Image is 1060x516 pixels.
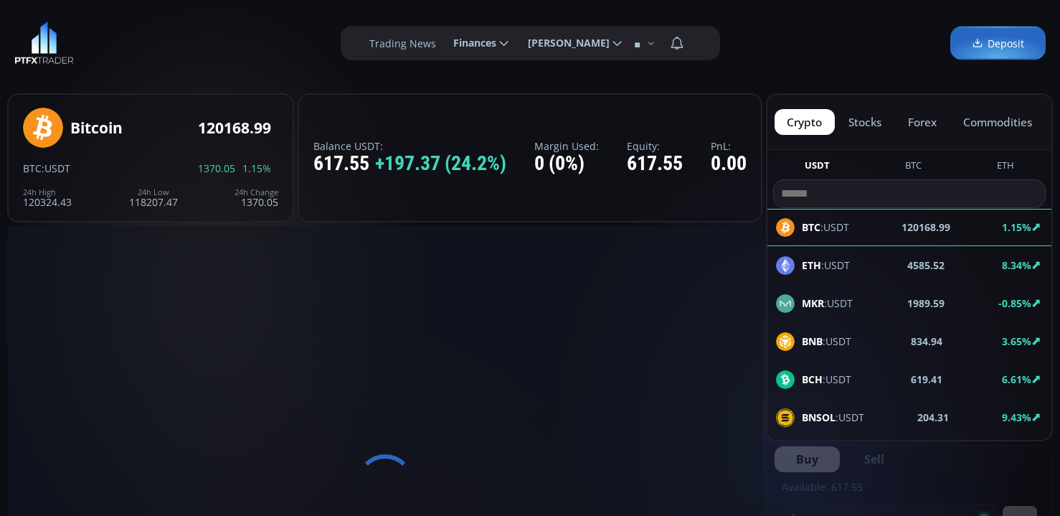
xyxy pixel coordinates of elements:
span: :USDT [802,410,864,425]
span: +197.37 (24.2%) [375,153,506,175]
a: Deposit [950,27,1046,60]
span: :USDT [802,334,851,349]
button: stocks [836,109,894,135]
span: Finances [443,29,496,57]
img: LOGO [14,22,74,65]
b: -0.85% [998,296,1031,310]
span: :USDT [802,258,850,273]
span: BTC [23,161,42,175]
b: 3.65% [1002,334,1031,348]
div: Bitcoin [70,120,123,136]
button: ETH [991,159,1020,177]
span: 1370.05 [198,163,235,174]
div: 120324.43 [23,188,72,207]
button: USDT [799,159,836,177]
div: 118207.47 [129,188,178,207]
div: 120168.99 [198,120,271,136]
b: 834.94 [911,334,942,349]
b: MKR [802,296,824,310]
b: 619.41 [911,372,942,387]
span: :USDT [802,372,851,387]
button: crypto [775,109,835,135]
button: BTC [899,159,927,177]
b: 6.61% [1002,372,1031,386]
label: Trading News [369,36,436,51]
div: 0.00 [711,153,747,175]
b: BCH [802,372,823,386]
div: 24h High [23,188,72,197]
label: Equity: [627,141,683,151]
span: :USDT [802,296,853,311]
button: forex [896,109,950,135]
button: commodities [950,109,1044,135]
b: ETH [802,258,821,272]
b: BNB [802,334,823,348]
b: BNSOL [802,411,836,424]
b: 204.31 [917,410,949,425]
div: 617.55 [627,153,683,175]
div: 1370.05 [235,188,278,207]
div: 24h Change [235,188,278,197]
b: 8.34% [1002,258,1031,272]
label: Margin Used: [534,141,599,151]
span: [PERSON_NAME] [518,29,610,57]
span: :USDT [42,161,70,175]
b: 1989.59 [907,296,945,311]
div: 617.55 [313,153,506,175]
div: 0 (0%) [534,153,599,175]
span: Deposit [972,36,1024,51]
b: 4585.52 [907,258,945,273]
div: 24h Low [129,188,178,197]
span: 1.15% [242,163,271,174]
label: Balance USDT: [313,141,506,151]
label: PnL: [711,141,747,151]
b: 9.43% [1002,411,1031,424]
